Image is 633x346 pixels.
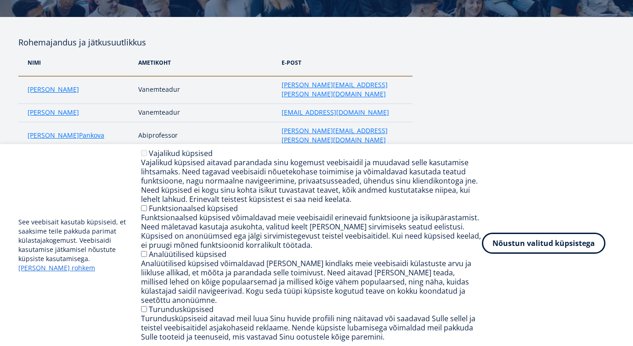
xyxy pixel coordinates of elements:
td: Vanemteadur [134,104,277,122]
th: e-post [277,49,413,76]
a: [PERSON_NAME][EMAIL_ADDRESS][PERSON_NAME][DOMAIN_NAME] [282,126,403,145]
a: [PERSON_NAME] rohkem [18,263,95,273]
td: Vanemteadur [134,76,277,104]
div: Funktsionaalsed küpsised võimaldavad meie veebisaidil erinevaid funktsioone ja isikupärastamist. ... [141,213,482,250]
a: [PERSON_NAME] [28,85,79,94]
label: Analüütilised küpsised [149,249,226,259]
td: Abiprofessor [134,122,277,150]
div: Vajalikud küpsised aitavad parandada sinu kogemust veebisaidil ja muudavad selle kasutamise lihts... [141,158,482,204]
a: [EMAIL_ADDRESS][DOMAIN_NAME] [282,108,389,117]
a: [PERSON_NAME] [28,131,79,140]
p: See veebisait kasutab küpsiseid, et saaksime teile pakkuda parimat külastajakogemust. Veebisaidi ... [18,218,141,273]
h4: Rohemajandus ja jätkusuutlikkus [18,35,413,49]
a: [PERSON_NAME][EMAIL_ADDRESS][PERSON_NAME][DOMAIN_NAME] [282,80,403,99]
label: Funktsionaalsed küpsised [149,203,238,213]
label: Turundusküpsised [149,304,214,314]
th: NIMi [18,49,134,76]
div: Turundusküpsiseid aitavad meil luua Sinu huvide profiili ning näitavad või saadavad Sulle sellel ... [141,314,482,341]
label: Vajalikud küpsised [149,148,213,158]
a: [PERSON_NAME] [28,108,79,117]
a: Pankova [79,131,104,140]
button: Nõustun valitud küpsistega [482,233,605,254]
th: Ametikoht [134,49,277,76]
div: Analüütilised küpsised võimaldavad [PERSON_NAME] kindlaks meie veebisaidi külastuste arvu ja liik... [141,259,482,305]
